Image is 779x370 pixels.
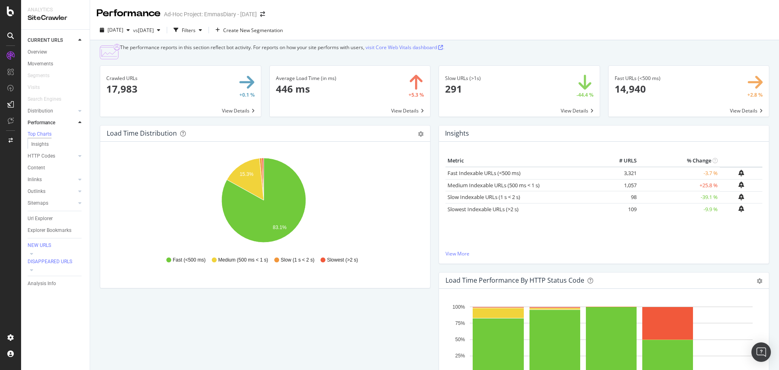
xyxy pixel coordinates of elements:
td: 109 [606,203,639,215]
button: [DATE] [138,24,164,37]
div: Content [28,164,45,172]
span: 2025 Sep. 3rd [108,26,123,33]
td: -39.1 % [639,191,720,203]
a: Distribution [28,107,76,115]
div: gear [757,278,762,284]
td: -3.7 % [639,167,720,180]
button: Create New Segmentation [212,24,286,37]
td: 1,057 [606,179,639,191]
div: Explorer Bookmarks [28,226,71,235]
a: DISAPPEARED URLS [28,258,84,266]
img: CjTTJyXI.png [100,44,120,59]
span: Slowest (>2 s) [327,257,358,264]
div: Distribution [28,107,53,115]
a: Visits [28,83,48,92]
div: Load Time Performance by HTTP Status Code [445,276,584,284]
div: Top Charts [28,131,52,138]
td: -9.9 % [639,203,720,215]
a: Content [28,164,84,172]
div: Analysis Info [28,279,56,288]
text: 75% [455,320,465,326]
th: % Change [639,155,720,167]
a: CURRENT URLS [28,36,76,45]
text: 50% [455,337,465,342]
text: 15.3% [240,171,254,177]
div: Visits [28,83,40,92]
div: HTTP Codes [28,152,55,160]
span: 2025 Aug. 25th [138,27,154,34]
a: Inlinks [28,175,76,184]
span: vs [133,27,138,34]
a: Analysis Info [28,279,84,288]
td: 98 [606,191,639,203]
a: Movements [28,60,84,68]
div: Sitemaps [28,199,48,208]
td: +25.8 % [639,179,720,191]
a: Insights [31,140,84,149]
div: Url Explorer [28,214,53,223]
span: Slow (1 s < 2 s) [281,257,314,264]
div: Search Engines [28,95,61,104]
text: 83.1% [273,225,286,230]
th: Metric [445,155,606,167]
text: 100% [452,304,465,310]
div: Ad-Hoc Project: EmmasDiary - [DATE] [164,10,257,18]
text: 25% [455,353,465,359]
div: NEW URLS [28,242,51,249]
div: SiteCrawler [28,13,83,23]
svg: A chart. [107,155,421,249]
a: View More [445,250,762,257]
button: [DATE] [97,24,133,37]
a: Slowest Indexable URLs (>2 s) [448,206,519,213]
div: Segments [28,71,49,80]
div: CURRENT URLS [28,36,63,45]
a: Top Charts [28,130,84,138]
button: Filters [170,24,205,37]
div: Overview [28,48,47,56]
div: Inlinks [28,175,42,184]
th: # URLS [606,155,639,167]
a: Overview [28,48,84,56]
span: Fast (<500 ms) [173,257,206,264]
div: The performance reports in this section reflect bot activity. For reports on how your site perfor... [120,44,444,51]
div: bell-plus [738,206,744,212]
div: Performance [97,6,161,20]
span: Create New Segmentation [223,27,283,34]
div: arrow-right-arrow-left [260,11,265,17]
div: Performance [28,119,55,127]
div: bell-plus [738,194,744,200]
a: Outlinks [28,187,76,196]
a: Slow Indexable URLs (1 s < 2 s) [448,193,520,201]
td: 3,321 [606,167,639,180]
a: Search Engines [28,95,69,104]
a: Fast Indexable URLs (<500 ms) [448,169,521,177]
div: Analytics [28,6,83,13]
div: Movements [28,60,53,68]
div: Open Intercom Messenger [751,342,771,362]
a: Segments [28,71,58,80]
a: Url Explorer [28,214,84,223]
span: Medium (500 ms < 1 s) [218,257,268,264]
div: Load Time Distribution [107,129,177,137]
a: NEW URLS [28,242,84,250]
a: Performance [28,119,76,127]
h4: Insights [445,128,469,139]
a: HTTP Codes [28,152,76,160]
div: bell-plus [738,182,744,188]
div: gear [418,131,424,137]
a: visit Core Web Vitals dashboard . [366,44,444,51]
div: DISAPPEARED URLS [28,258,72,265]
a: Medium Indexable URLs (500 ms < 1 s) [448,182,540,189]
div: Outlinks [28,187,45,196]
div: bell-plus [738,170,744,176]
a: Explorer Bookmarks [28,226,84,235]
div: Filters [182,27,196,34]
div: Insights [31,140,49,149]
a: Sitemaps [28,199,76,208]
